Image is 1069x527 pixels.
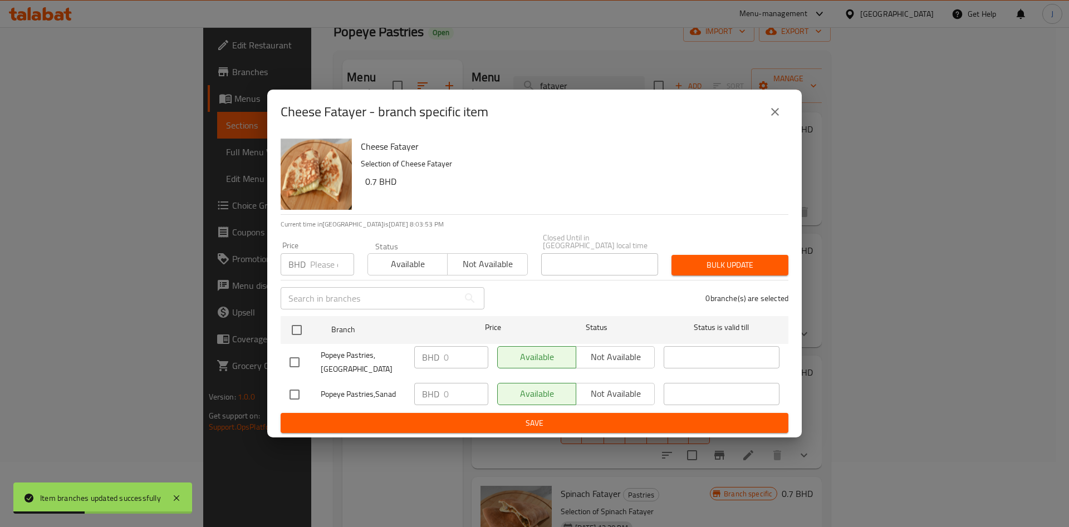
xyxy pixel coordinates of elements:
[456,321,530,334] span: Price
[361,139,779,154] h6: Cheese Fatayer
[40,492,161,504] div: Item branches updated successfully
[321,348,405,376] span: Popeye Pastries, [GEOGRAPHIC_DATA]
[762,98,788,125] button: close
[365,174,779,189] h6: 0.7 BHD
[281,413,788,434] button: Save
[290,416,779,430] span: Save
[281,219,788,229] p: Current time in [GEOGRAPHIC_DATA] is [DATE] 8:03:53 PM
[361,157,779,171] p: Selection of Cheese Fatayer
[705,293,788,304] p: 0 branche(s) are selected
[444,383,488,405] input: Please enter price
[447,253,527,275] button: Not available
[281,287,459,309] input: Search in branches
[288,258,306,271] p: BHD
[310,253,354,275] input: Please enter price
[539,321,655,334] span: Status
[321,387,405,401] span: Popeye Pastries,Sanad
[367,253,448,275] button: Available
[372,256,443,272] span: Available
[422,387,439,401] p: BHD
[281,139,352,210] img: Cheese Fatayer
[331,323,447,337] span: Branch
[680,258,779,272] span: Bulk update
[671,255,788,275] button: Bulk update
[444,346,488,368] input: Please enter price
[422,351,439,364] p: BHD
[664,321,779,334] span: Status is valid till
[452,256,523,272] span: Not available
[281,103,488,121] h2: Cheese Fatayer - branch specific item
